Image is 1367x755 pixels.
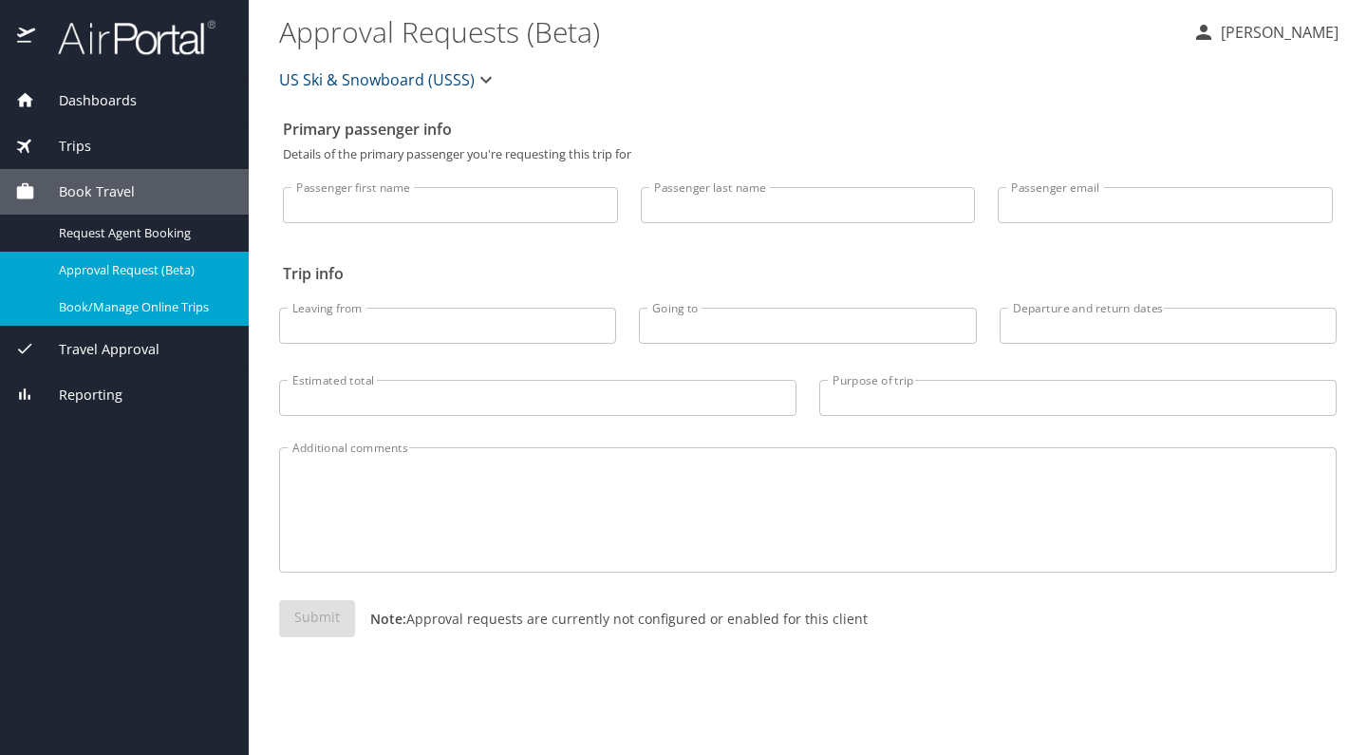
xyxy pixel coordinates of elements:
[283,258,1333,289] h2: Trip info
[37,19,215,56] img: airportal-logo.png
[35,136,91,157] span: Trips
[355,609,868,629] p: Approval requests are currently not configured or enabled for this client
[1185,15,1346,49] button: [PERSON_NAME]
[35,181,135,202] span: Book Travel
[17,19,37,56] img: icon-airportal.png
[59,261,226,279] span: Approval Request (Beta)
[283,114,1333,144] h2: Primary passenger info
[272,61,505,99] button: US Ski & Snowboard (USSS)
[35,90,137,111] span: Dashboards
[35,339,159,360] span: Travel Approval
[279,2,1177,61] h1: Approval Requests (Beta)
[283,148,1333,160] p: Details of the primary passenger you're requesting this trip for
[279,66,475,93] span: US Ski & Snowboard (USSS)
[1215,21,1339,44] p: [PERSON_NAME]
[370,610,406,628] strong: Note:
[35,385,122,406] span: Reporting
[59,224,226,242] span: Request Agent Booking
[59,298,226,316] span: Book/Manage Online Trips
